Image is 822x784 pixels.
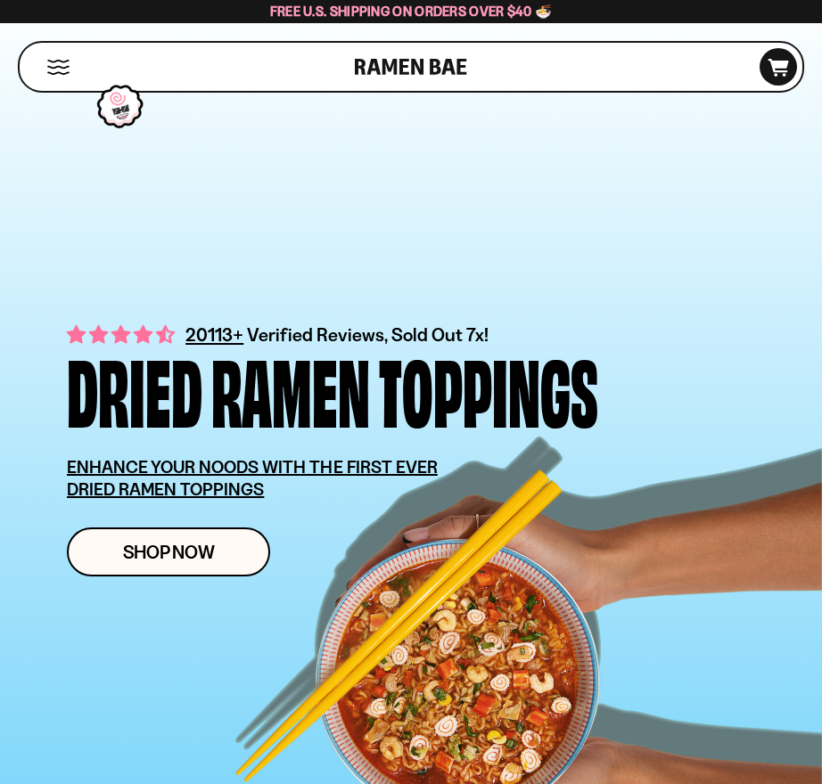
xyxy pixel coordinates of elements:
span: 20113+ [185,321,243,348]
span: Shop Now [123,543,215,561]
div: Dried [67,348,202,429]
a: Shop Now [67,527,270,576]
u: ENHANCE YOUR NOODS WITH THE FIRST EVER DRIED RAMEN TOPPINGS [67,456,438,500]
button: Mobile Menu Trigger [46,60,70,75]
span: Free U.S. Shipping on Orders over $40 🍜 [270,3,553,20]
span: Verified Reviews, Sold Out 7x! [247,323,489,346]
div: Toppings [379,348,598,429]
div: Ramen [211,348,370,429]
